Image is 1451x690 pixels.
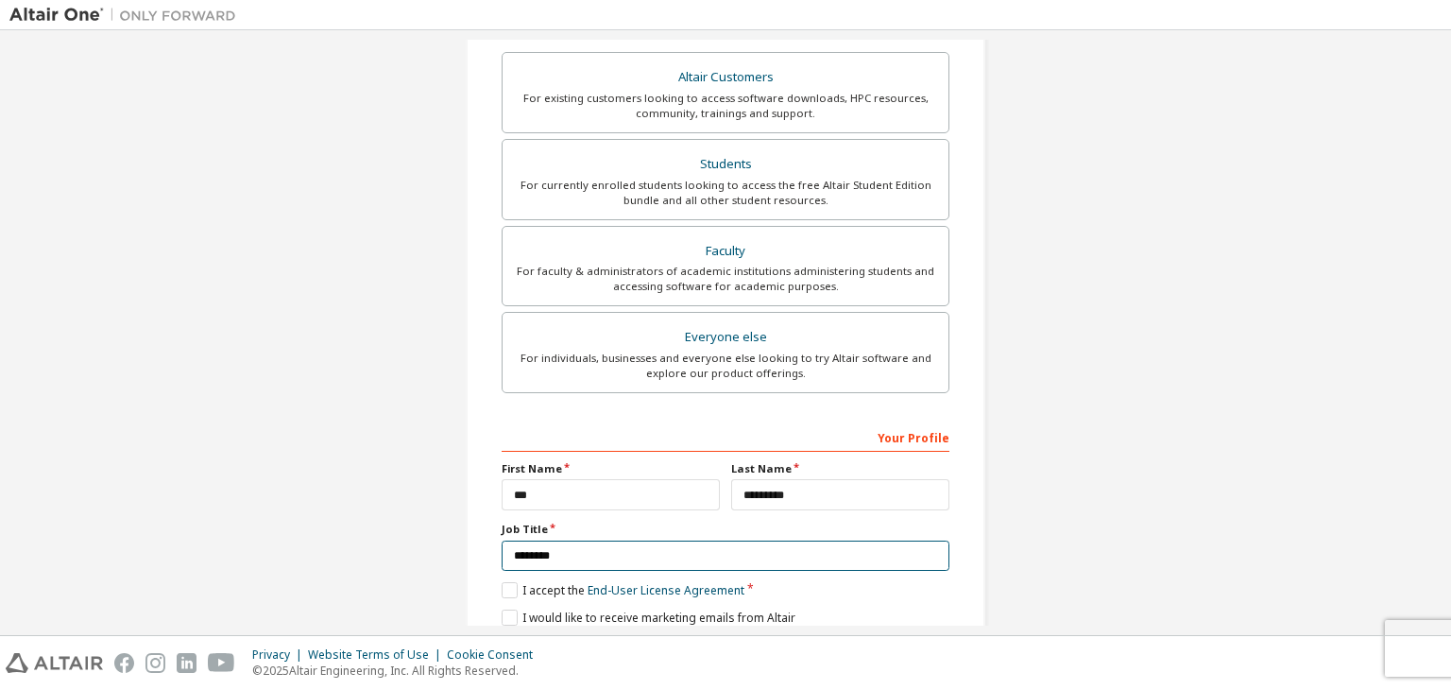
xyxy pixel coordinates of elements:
[308,647,447,663] div: Website Terms of Use
[114,653,134,673] img: facebook.svg
[502,610,795,626] label: I would like to receive marketing emails from Altair
[514,351,937,381] div: For individuals, businesses and everyone else looking to try Altair software and explore our prod...
[514,178,937,208] div: For currently enrolled students looking to access the free Altair Student Edition bundle and all ...
[514,264,937,294] div: For faculty & administrators of academic institutions administering students and accessing softwa...
[252,647,308,663] div: Privacy
[502,422,949,452] div: Your Profile
[502,582,744,598] label: I accept the
[588,582,744,598] a: End-User License Agreement
[145,653,165,673] img: instagram.svg
[514,238,937,265] div: Faculty
[502,461,720,476] label: First Name
[6,653,103,673] img: altair_logo.svg
[252,663,544,679] p: © 2025 Altair Engineering, Inc. All Rights Reserved.
[731,461,949,476] label: Last Name
[514,324,937,351] div: Everyone else
[514,91,937,121] div: For existing customers looking to access software downloads, HPC resources, community, trainings ...
[447,647,544,663] div: Cookie Consent
[208,653,235,673] img: youtube.svg
[514,64,937,91] div: Altair Customers
[9,6,246,25] img: Altair One
[177,653,196,673] img: linkedin.svg
[502,522,949,537] label: Job Title
[514,151,937,178] div: Students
